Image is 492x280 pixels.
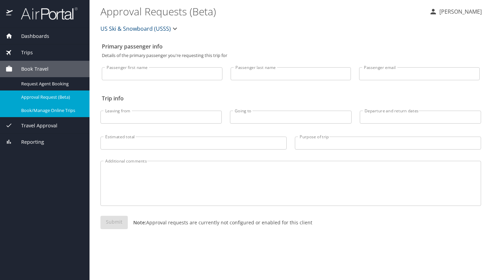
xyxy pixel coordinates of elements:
[102,53,480,58] p: Details of the primary passenger you're requesting this trip for
[102,93,480,104] h2: Trip info
[21,94,81,100] span: Approval Request (Beta)
[21,81,81,87] span: Request Agent Booking
[133,219,146,226] strong: Note:
[13,122,57,129] span: Travel Approval
[13,49,33,56] span: Trips
[437,8,482,16] p: [PERSON_NAME]
[128,219,312,226] p: Approval requests are currently not configured or enabled for this client
[6,7,13,20] img: icon-airportal.png
[100,1,424,22] h1: Approval Requests (Beta)
[13,65,49,73] span: Book Travel
[13,7,78,20] img: airportal-logo.png
[100,24,171,33] span: US Ski & Snowboard (USSS)
[21,107,81,114] span: Book/Manage Online Trips
[13,32,49,40] span: Dashboards
[426,5,484,18] button: [PERSON_NAME]
[102,41,480,52] h2: Primary passenger info
[13,138,44,146] span: Reporting
[98,22,182,36] button: US Ski & Snowboard (USSS)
